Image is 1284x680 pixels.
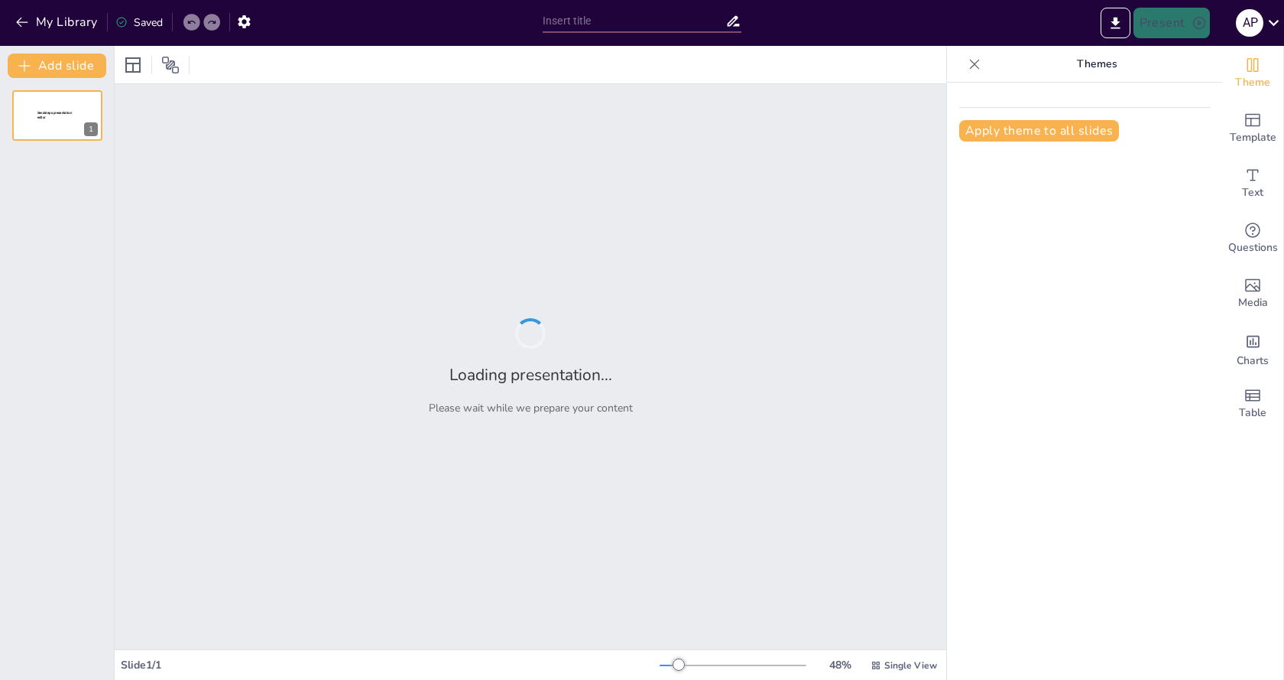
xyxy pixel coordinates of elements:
div: 1 [84,122,98,136]
span: Sendsteps presentation editor [37,111,72,119]
button: Present [1133,8,1210,38]
h2: Loading presentation... [449,364,612,386]
div: Add ready made slides [1222,101,1283,156]
p: Themes [987,46,1207,83]
div: Slide 1 / 1 [121,658,660,672]
p: Please wait while we prepare your content [429,401,633,415]
span: Template [1230,129,1276,146]
span: Charts [1237,353,1269,369]
div: Saved [115,15,163,30]
div: Add a table [1222,376,1283,431]
div: Layout [121,53,145,77]
button: Add slide [8,54,106,78]
div: A P [1236,9,1263,37]
div: 1 [12,90,102,141]
div: Add images, graphics, shapes or video [1222,266,1283,321]
button: My Library [11,10,104,34]
div: 48 % [822,658,858,672]
div: Get real-time input from your audience [1222,211,1283,266]
div: Add charts and graphs [1222,321,1283,376]
span: Media [1238,294,1268,311]
span: Questions [1228,239,1278,256]
div: Change the overall theme [1222,46,1283,101]
button: A P [1236,8,1263,38]
span: Single View [884,659,937,672]
input: Insert title [543,10,725,32]
span: Text [1242,184,1263,201]
button: Export to PowerPoint [1101,8,1130,38]
span: Table [1239,405,1266,421]
span: Theme [1235,74,1270,91]
button: Apply theme to all slides [959,120,1119,142]
div: Add text boxes [1222,156,1283,211]
span: Position [161,56,180,74]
